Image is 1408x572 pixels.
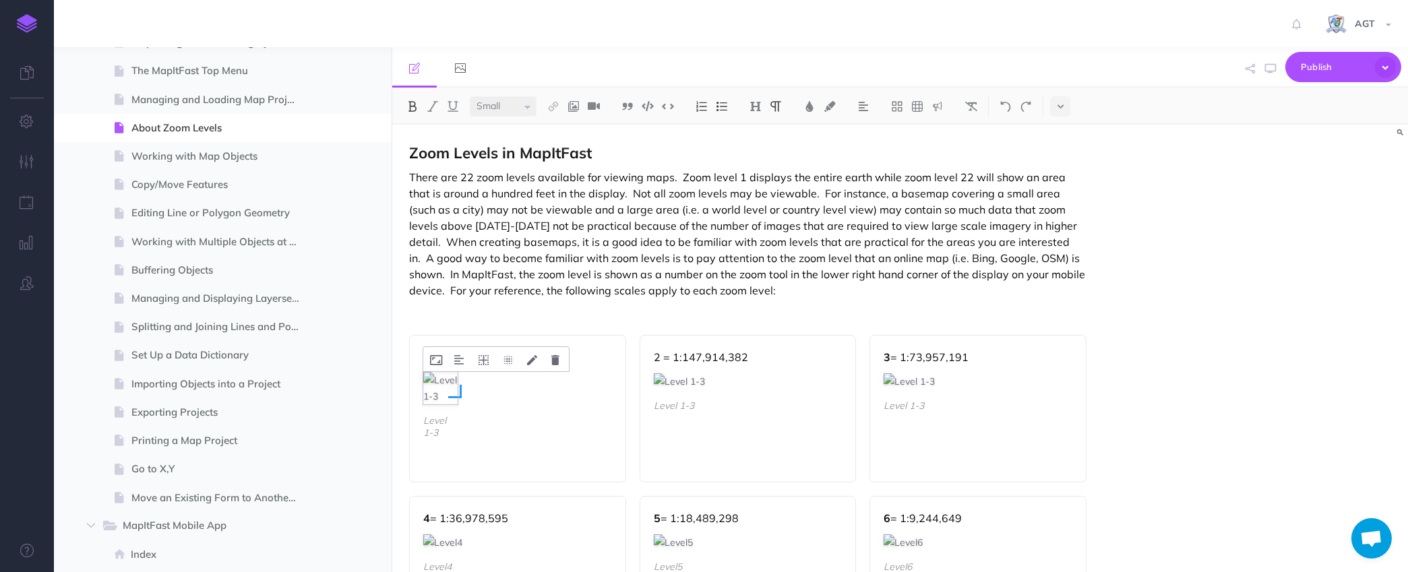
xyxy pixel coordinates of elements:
figcaption: Level 1-3 [884,400,935,412]
img: Underline button [447,101,459,112]
p: 2 = 1:147,914,382 [654,349,843,365]
p: There are 22 zoom levels available for viewing maps. Zoom level 1 displays the entire earth while... [409,169,1086,298]
span: Set Up a Data Dictionary [131,347,311,363]
span: Zoom Levels in MapItFast [409,143,592,162]
span: Copy/Move Features [131,177,311,193]
span: Managing and Loading Map Projects [131,92,311,108]
img: Code block button [642,101,654,111]
button: Publish [1285,52,1401,82]
img: Ordered list button [696,101,708,112]
span: MapItFast Mobile App [123,517,290,535]
strong: 6 [884,511,890,525]
p: = 1:18,489,298 [654,510,843,526]
span: Index [131,546,311,563]
img: Alignment dropdown menu button [454,354,464,365]
p: = 1:9,244,649 [884,510,1072,526]
img: Level6 [884,534,923,550]
img: Create table button [911,101,923,112]
img: Add video button [588,101,600,112]
span: Exporting Projects [131,404,311,420]
img: Level5 [654,534,693,550]
img: Headings dropdown button [749,101,762,112]
p: = 1:36,978,595 [423,510,612,526]
span: About Zoom Levels [131,120,311,136]
p: = 1:73,957,191 [884,349,1072,365]
strong: 4 [423,511,430,525]
img: Callout dropdown menu button [931,101,944,112]
a: Open chat [1351,518,1392,559]
span: Buffering Objects [131,262,311,278]
img: Text background color button [824,101,836,112]
img: iCxL6hB4gPtK36lnwjqkK90dLekSAv8p9JC67nPZ.png [1324,13,1348,36]
img: Link button [547,101,559,112]
img: Redo [1020,101,1032,112]
img: Level 1-3 [423,372,457,404]
figcaption: Level 1-3 [423,414,457,439]
span: Importing Objects into a Project [131,376,311,392]
strong: 5 [654,511,661,525]
span: AGT [1348,18,1382,30]
span: The MapItFast Top Menu [131,63,311,79]
span: Working with Multiple Objects at Once [131,234,311,250]
img: Bold button [406,101,419,112]
img: Alignment dropdown menu button [857,101,869,112]
span: Go to X,Y [131,461,311,477]
figcaption: Level 1-3 [654,400,705,412]
img: Unordered list button [716,101,728,112]
img: Undo [1000,101,1012,112]
span: Printing a Map Project [131,433,311,449]
img: Clear styles button [965,101,977,112]
span: Publish [1301,57,1368,77]
strong: 3 [884,350,890,364]
img: Level 1-3 [884,373,935,389]
img: Paragraph button [770,101,782,112]
img: Italic button [427,101,439,112]
span: Splitting and Joining Lines and Polygons [131,319,311,335]
img: Text color button [803,101,816,112]
img: Blockquote button [621,101,634,112]
span: Working with Map Objects [131,148,311,164]
img: Inline code button [662,101,674,111]
span: Editing Line or Polygon Geometry [131,205,311,221]
img: Level 1-3 [654,373,705,389]
img: Add image button [568,101,580,112]
span: Managing and Displaying Layersets [131,290,311,307]
img: logo-mark.svg [17,14,37,33]
img: Level4 [423,534,462,550]
span: Move an Existing Form to Another Map Object [131,490,311,506]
